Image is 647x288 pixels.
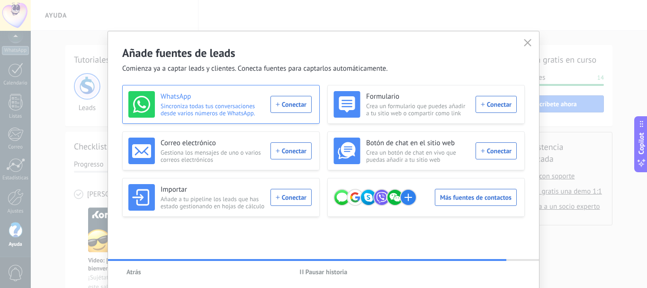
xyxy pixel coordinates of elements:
[366,139,470,148] h3: Botón de chat en el sitio web
[161,195,265,210] span: Añade a tu pipeline los leads que has estado gestionando en hojas de cálculo
[296,265,352,279] button: Pausar historia
[366,149,470,163] span: Crea un botón de chat en vivo que puedas añadir a tu sitio web
[122,265,145,279] button: Atrás
[637,132,646,154] span: Copilot
[161,92,265,102] h3: WhatsApp
[366,92,470,102] h3: Formulario
[161,139,265,148] h3: Correo electrónico
[126,269,141,275] span: Atrás
[122,46,525,60] h2: Añade fuentes de leads
[161,185,265,195] h3: Importar
[161,102,265,117] span: Sincroniza todas tus conversaciones desde varios números de WhatsApp.
[122,64,387,74] span: Comienza ya a captar leads y clientes. Conecta fuentes para captarlos automáticamente.
[306,269,348,275] span: Pausar historia
[161,149,265,163] span: Gestiona los mensajes de uno o varios correos electrónicos
[366,102,470,117] span: Crea un formulario que puedes añadir a tu sitio web o compartir como link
